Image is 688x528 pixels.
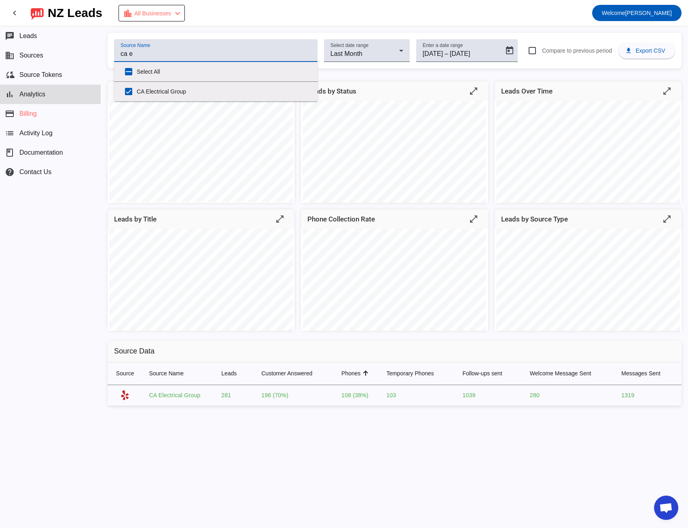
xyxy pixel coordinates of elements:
[255,385,335,406] td: 196 (70%)
[386,369,449,377] div: Temporary Phones
[462,369,502,377] div: Follow-ups sent
[662,214,672,224] mat-icon: open_in_full
[469,86,478,96] mat-icon: open_in_full
[119,5,185,21] button: All Businesses
[5,51,15,60] mat-icon: business
[615,385,682,406] td: 1319
[5,89,15,99] mat-icon: bar_chart
[19,130,53,137] span: Activity Log
[19,149,63,156] span: Documentation
[19,32,37,40] span: Leads
[501,213,568,225] mat-card-title: Leads by Source Type
[386,369,434,377] div: Temporary Phones
[221,369,237,377] div: Leads
[137,83,311,100] label: CA Electrical Group
[19,168,51,176] span: Contact Us
[19,71,62,79] span: Source Tokens
[592,5,682,21] button: Welcome[PERSON_NAME]
[423,49,443,59] input: Start date
[450,49,487,59] input: End date
[123,8,182,19] div: Payment Issue
[19,52,43,59] span: Sources
[5,128,15,138] mat-icon: list
[137,63,311,81] label: Select All
[261,369,312,377] div: Customer Answered
[602,7,672,19] span: [PERSON_NAME]
[635,47,665,54] span: Export CSV
[462,369,517,377] div: Follow-ups sent
[114,213,157,225] mat-card-title: Leads by Title
[341,369,360,377] div: Phones
[134,8,171,19] span: All Businesses
[523,385,615,406] td: 280
[173,9,182,18] mat-icon: chevron_left
[307,85,356,97] mat-card-title: Leads by Status
[502,43,518,59] button: Open calendar
[123,9,133,18] mat-icon: location_city
[380,385,456,406] td: 103
[530,369,591,377] div: Welcome Message Sent
[120,390,130,400] mat-icon: Yelp
[542,47,612,54] span: Compare to previous period
[618,43,675,59] button: Export CSV
[221,369,248,377] div: Leads
[621,369,675,377] div: Messages Sent
[31,6,44,20] img: logo
[501,85,553,97] mat-card-title: Leads Over Time
[530,369,608,377] div: Welcome Message Sent
[5,148,15,158] span: book
[5,167,15,177] mat-icon: help
[261,369,328,377] div: Customer Answered
[654,496,678,520] div: Open chat
[625,47,632,54] mat-icon: download
[149,369,208,377] div: Source Name
[19,91,45,98] span: Analytics
[10,8,19,18] mat-icon: chevron_left
[121,49,311,59] input: CA Electrical Group
[621,369,660,377] div: Messages Sent
[108,341,682,362] h2: Source Data
[307,213,375,225] mat-card-title: Phone Collection Rate
[5,31,15,41] mat-icon: chat
[423,43,463,48] mat-label: Enter a date range
[48,7,102,19] div: NZ Leads
[456,385,523,406] td: 1039
[108,362,142,385] th: Source
[335,385,380,406] td: 108 (38%)
[330,43,368,48] mat-label: Select date range
[469,214,478,224] mat-icon: open_in_full
[330,50,362,57] span: Last Month
[215,385,255,406] td: 281
[662,86,672,96] mat-icon: open_in_full
[275,214,285,224] mat-icon: open_in_full
[121,43,150,48] mat-label: Source Name
[602,10,625,16] span: Welcome
[19,110,37,117] span: Billing
[5,109,15,119] mat-icon: payment
[149,369,184,377] div: Source Name
[341,369,373,377] div: Phones
[142,385,215,406] td: CA Electrical Group
[5,70,15,80] mat-icon: cloud_sync
[445,49,448,59] span: –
